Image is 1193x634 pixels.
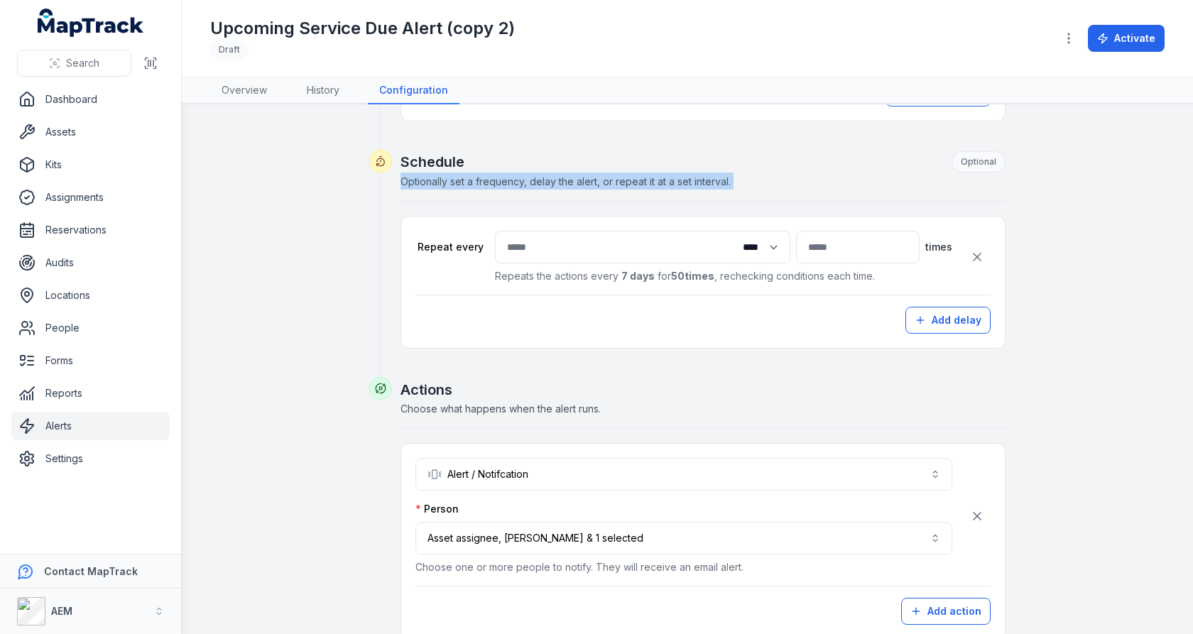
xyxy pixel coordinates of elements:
strong: Contact MapTrack [44,565,138,577]
div: Draft [210,40,249,60]
h1: Upcoming Service Due Alert (copy 2) [210,17,515,40]
a: Audits [11,248,170,277]
a: MapTrack [38,9,144,37]
strong: 50 times [671,270,714,282]
a: Forms [11,346,170,375]
button: Activate [1088,25,1165,52]
h2: Actions [401,380,1006,400]
button: Asset assignee, [PERSON_NAME] & 1 selected [415,522,952,554]
strong: 7 days [621,270,655,282]
a: People [11,314,170,342]
p: Repeats the actions every for , rechecking conditions each time. [495,269,952,283]
a: Configuration [368,77,459,104]
span: Search [66,56,99,70]
button: Search [17,50,131,77]
span: Optionally set a frequency, delay the alert, or repeat it at a set interval. [401,175,731,187]
a: Reservations [11,216,170,244]
a: Settings [11,444,170,473]
h2: Schedule [401,151,1006,173]
div: Optional [952,151,1006,173]
button: Alert / Notifcation [415,458,952,491]
a: Assignments [11,183,170,212]
span: times [925,240,952,254]
a: Dashboard [11,85,170,114]
a: Kits [11,151,170,179]
button: Add action [901,598,991,625]
a: Overview [210,77,278,104]
a: Reports [11,379,170,408]
a: Assets [11,118,170,146]
button: Add delay [905,307,991,334]
a: Locations [11,281,170,310]
label: Person [415,502,459,516]
strong: AEM [51,605,72,617]
a: History [295,77,351,104]
label: Repeat every [415,240,484,254]
p: Choose one or more people to notify. They will receive an email alert. [415,560,952,574]
span: Choose what happens when the alert runs. [401,403,601,415]
a: Alerts [11,412,170,440]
